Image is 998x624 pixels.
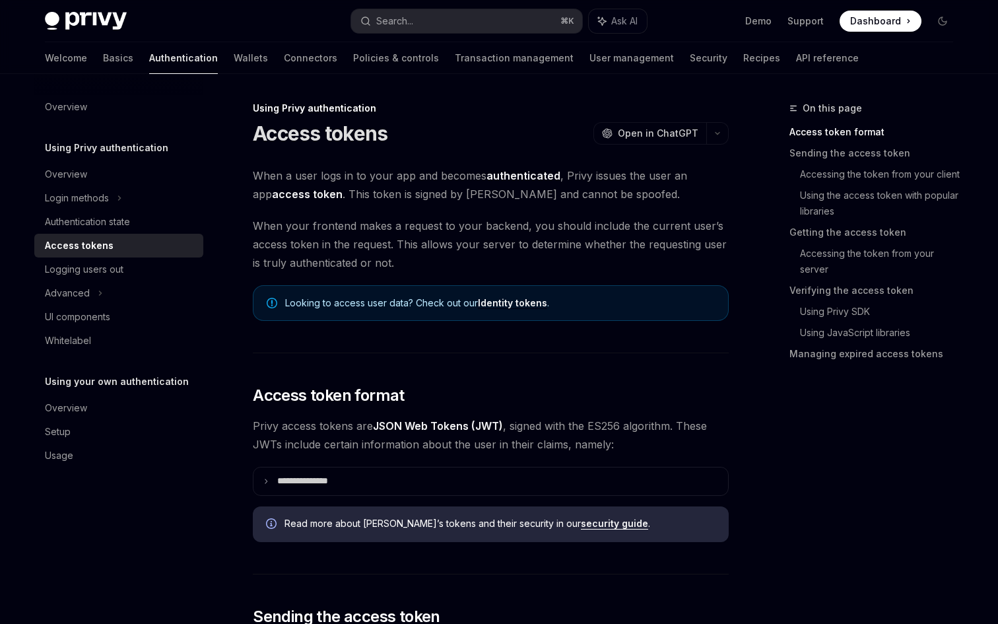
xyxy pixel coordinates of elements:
[284,517,715,530] span: Read more about [PERSON_NAME]’s tokens and their security in our .
[45,42,87,74] a: Welcome
[45,448,73,464] div: Usage
[789,143,964,164] a: Sending the access token
[34,444,203,468] a: Usage
[589,42,674,74] a: User management
[743,42,780,74] a: Recipes
[45,309,110,325] div: UI components
[253,417,729,454] span: Privy access tokens are , signed with the ES256 algorithm. These JWTs include certain information...
[478,297,547,309] a: Identity tokens
[850,15,901,28] span: Dashboard
[253,102,729,115] div: Using Privy authentication
[266,518,279,532] svg: Info
[34,420,203,444] a: Setup
[353,42,439,74] a: Policies & controls
[34,258,203,281] a: Logging users out
[787,15,824,28] a: Support
[45,261,123,277] div: Logging users out
[45,333,91,349] div: Whitelabel
[45,238,114,254] div: Access tokens
[796,42,859,74] a: API reference
[803,100,862,116] span: On this page
[149,42,218,74] a: Authentication
[789,121,964,143] a: Access token format
[34,210,203,234] a: Authentication state
[34,162,203,186] a: Overview
[800,243,964,280] a: Accessing the token from your server
[800,322,964,343] a: Using JavaScript libraries
[611,15,638,28] span: Ask AI
[800,301,964,322] a: Using Privy SDK
[34,396,203,420] a: Overview
[45,12,127,30] img: dark logo
[103,42,133,74] a: Basics
[34,95,203,119] a: Overview
[800,164,964,185] a: Accessing the token from your client
[267,298,277,308] svg: Note
[253,166,729,203] span: When a user logs in to your app and becomes , Privy issues the user an app . This token is signed...
[800,185,964,222] a: Using the access token with popular libraries
[486,169,560,182] strong: authenticated
[34,305,203,329] a: UI components
[560,16,574,26] span: ⌘ K
[45,166,87,182] div: Overview
[45,400,87,416] div: Overview
[581,518,648,530] a: security guide
[745,15,772,28] a: Demo
[284,42,337,74] a: Connectors
[45,140,168,156] h5: Using Privy authentication
[272,188,343,201] strong: access token
[455,42,574,74] a: Transaction management
[789,222,964,243] a: Getting the access token
[253,121,387,145] h1: Access tokens
[45,99,87,115] div: Overview
[34,234,203,258] a: Access tokens
[932,11,953,32] button: Toggle dark mode
[45,190,109,206] div: Login methods
[373,419,503,433] a: JSON Web Tokens (JWT)
[234,42,268,74] a: Wallets
[253,385,405,406] span: Access token format
[34,329,203,353] a: Whitelabel
[285,296,715,310] span: Looking to access user data? Check out our .
[789,343,964,364] a: Managing expired access tokens
[840,11,921,32] a: Dashboard
[690,42,727,74] a: Security
[253,217,729,272] span: When your frontend makes a request to your backend, you should include the current user’s access ...
[45,374,189,390] h5: Using your own authentication
[45,424,71,440] div: Setup
[589,9,647,33] button: Ask AI
[618,127,698,140] span: Open in ChatGPT
[789,280,964,301] a: Verifying the access token
[593,122,706,145] button: Open in ChatGPT
[376,13,413,29] div: Search...
[351,9,582,33] button: Search...⌘K
[45,285,90,301] div: Advanced
[45,214,130,230] div: Authentication state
